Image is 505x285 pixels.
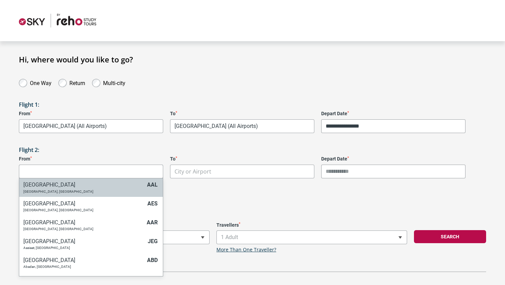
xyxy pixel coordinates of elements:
[23,181,144,188] h6: [GEOGRAPHIC_DATA]
[414,230,486,243] button: Search
[321,156,465,162] label: Depart Date
[23,246,144,250] p: Aasiaat, [GEOGRAPHIC_DATA]
[147,257,158,263] span: ABD
[175,168,211,175] span: City or Airport
[19,147,486,153] h3: Flight 2:
[170,119,314,133] span: Bangkok, Thailand
[216,230,407,244] span: 1 Adult
[19,165,163,178] input: Search
[147,181,158,188] span: AAL
[170,165,314,178] span: City or Airport
[23,265,144,269] p: Abadan, [GEOGRAPHIC_DATA]
[23,190,144,194] p: [GEOGRAPHIC_DATA], [GEOGRAPHIC_DATA]
[103,78,125,86] label: Multi-city
[30,78,52,86] label: One Way
[19,119,163,133] span: Melbourne, Australia
[19,165,163,178] span: City or Airport
[23,227,143,231] p: [GEOGRAPHIC_DATA], [GEOGRAPHIC_DATA]
[23,275,144,282] h6: [GEOGRAPHIC_DATA]
[170,156,314,162] label: To
[23,238,144,245] h6: [GEOGRAPHIC_DATA]
[19,55,486,64] h1: Hi, where would you like to go?
[147,219,158,226] span: AAR
[23,257,144,263] h6: [GEOGRAPHIC_DATA]
[19,120,163,133] span: Melbourne, Australia
[19,102,486,108] h3: Flight 1:
[19,111,163,117] label: From
[170,120,314,133] span: Bangkok, Thailand
[217,231,407,244] span: 1 Adult
[23,219,143,226] h6: [GEOGRAPHIC_DATA]
[19,156,163,162] label: From
[170,111,314,117] label: To
[216,222,407,228] label: Travellers
[216,247,276,253] a: More Than One Traveller?
[148,238,158,245] span: JEG
[321,111,465,117] label: Depart Date
[23,208,144,212] p: [GEOGRAPHIC_DATA], [GEOGRAPHIC_DATA]
[69,78,85,86] label: Return
[147,275,158,282] span: ABF
[147,200,158,207] span: AES
[23,200,144,207] h6: [GEOGRAPHIC_DATA]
